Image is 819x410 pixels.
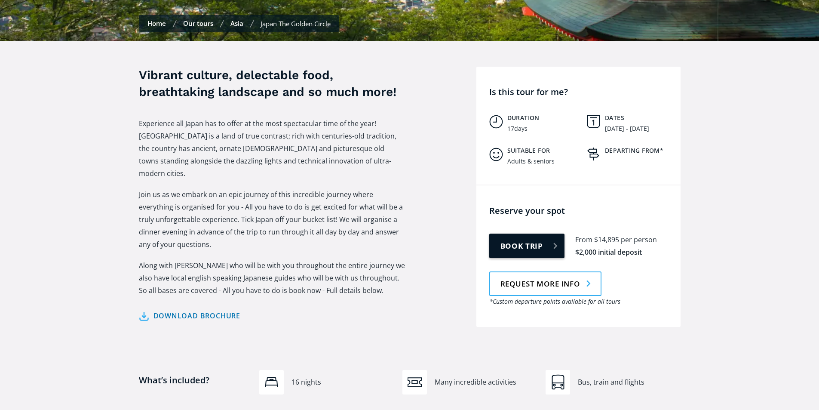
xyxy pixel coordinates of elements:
nav: Breadcrumbs [139,15,339,32]
em: *Custom departure points available for all tours [489,297,620,305]
div: initial deposit [598,247,642,257]
div: 16 nights [291,378,394,387]
div: From [575,235,592,245]
div: Bus, train and flights [578,378,680,387]
div: $2,000 [575,247,596,257]
a: Download brochure [139,310,241,322]
p: Experience all Japan has to offer at the most spectacular time of the year! [GEOGRAPHIC_DATA] is ... [139,117,405,180]
div: [DATE] - [DATE] [605,125,649,133]
a: Book trip [489,234,565,258]
p: Along with [PERSON_NAME] who will be with you throughout the entire journey we also have local en... [139,259,405,297]
h5: Duration [507,114,579,122]
h5: Suitable for [507,147,579,154]
a: Asia [230,19,243,28]
p: Join us as we embark on an epic journey of this incredible journey where everything is organised ... [139,188,405,251]
div: Many incredible activities [435,378,537,387]
div: 17 [507,125,514,133]
a: Home [147,19,166,28]
a: Request more info [489,271,601,296]
a: Our tours [183,19,213,28]
div: Adults & seniors [507,158,555,165]
h4: Reserve your spot [489,205,676,216]
h5: Departing from* [605,147,676,154]
h5: Dates [605,114,676,122]
h3: Vibrant culture, delectable food, breathtaking landscape and so much more! [139,67,405,100]
h4: Is this tour for me? [489,86,676,98]
div: per person [621,235,657,245]
div: days [514,125,528,133]
div: $14,895 [594,235,619,245]
div: Japan The Golden Circle [261,19,331,28]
